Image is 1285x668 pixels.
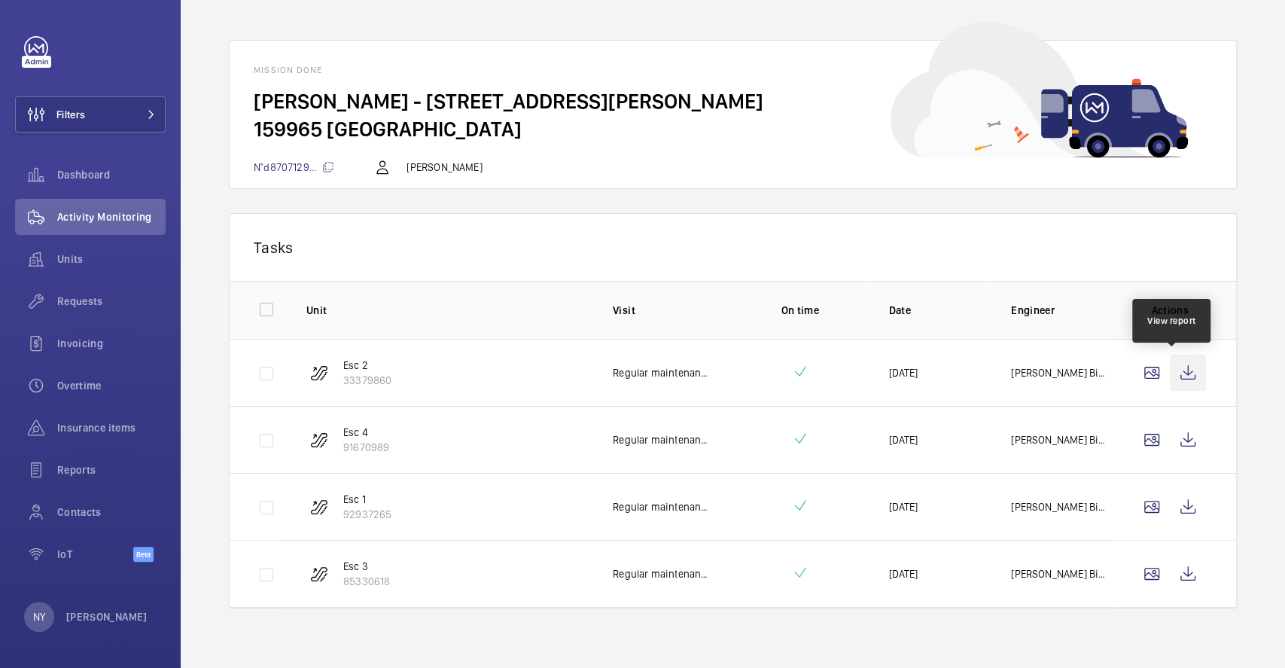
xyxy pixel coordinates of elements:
[888,303,987,318] p: Date
[343,574,390,589] p: 85330618
[343,425,389,440] p: Esc 4
[57,294,166,309] span: Requests
[57,505,166,520] span: Contacts
[310,431,328,449] img: escalator.svg
[57,547,133,562] span: IoT
[735,303,865,318] p: On time
[343,492,391,507] p: Esc 1
[407,160,482,175] p: [PERSON_NAME]
[15,96,166,133] button: Filters
[254,238,1212,257] p: Tasks
[613,432,711,447] p: Regular maintenance
[343,440,389,455] p: 91670989
[1147,314,1196,328] div: View report
[891,22,1188,158] img: car delivery
[254,87,1212,115] h2: [PERSON_NAME] - [STREET_ADDRESS][PERSON_NAME]
[888,566,918,581] p: [DATE]
[133,547,154,562] span: Beta
[57,336,166,351] span: Invoicing
[613,499,711,514] p: Regular maintenance
[57,378,166,393] span: Overtime
[1011,566,1110,581] p: [PERSON_NAME] Bin [PERSON_NAME]
[254,65,1212,75] h1: Mission done
[310,565,328,583] img: escalator.svg
[1011,303,1110,318] p: Engineer
[1011,432,1110,447] p: [PERSON_NAME] Bin [PERSON_NAME]
[57,252,166,267] span: Units
[888,365,918,380] p: [DATE]
[888,499,918,514] p: [DATE]
[343,373,391,388] p: 33379860
[57,420,166,435] span: Insurance items
[306,303,589,318] p: Unit
[888,432,918,447] p: [DATE]
[613,365,711,380] p: Regular maintenance
[1011,365,1110,380] p: [PERSON_NAME] Bin [PERSON_NAME]
[57,462,166,477] span: Reports
[613,566,711,581] p: Regular maintenance
[57,167,166,182] span: Dashboard
[254,161,334,173] span: N°d8707129...
[343,507,391,522] p: 92937265
[56,107,85,122] span: Filters
[66,609,148,624] p: [PERSON_NAME]
[343,358,391,373] p: Esc 2
[254,115,1212,143] h2: 159965 [GEOGRAPHIC_DATA]
[33,609,45,624] p: NY
[310,498,328,516] img: escalator.svg
[613,303,711,318] p: Visit
[57,209,166,224] span: Activity Monitoring
[343,559,390,574] p: Esc 3
[1011,499,1110,514] p: [PERSON_NAME] Bin [PERSON_NAME]
[310,364,328,382] img: escalator.svg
